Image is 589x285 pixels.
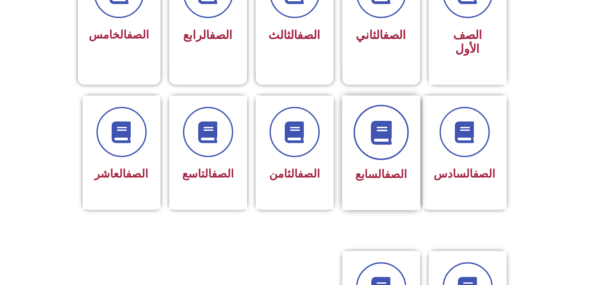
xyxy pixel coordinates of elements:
[298,167,320,180] a: الصف
[453,28,482,56] span: الصف الأول
[89,28,149,41] span: الخامس
[383,28,406,42] a: الصف
[183,28,233,42] span: الرابع
[298,28,321,42] a: الصف
[210,28,233,42] a: الصف
[355,168,407,181] span: السابع
[212,167,234,180] a: الصف
[182,167,234,180] span: التاسع
[473,167,496,180] a: الصف
[356,28,406,42] span: الثاني
[269,28,321,42] span: الثالث
[127,28,149,41] a: الصف
[434,167,496,180] span: السادس
[126,167,148,180] a: الصف
[95,167,148,180] span: العاشر
[385,168,407,181] a: الصف
[269,167,320,180] span: الثامن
